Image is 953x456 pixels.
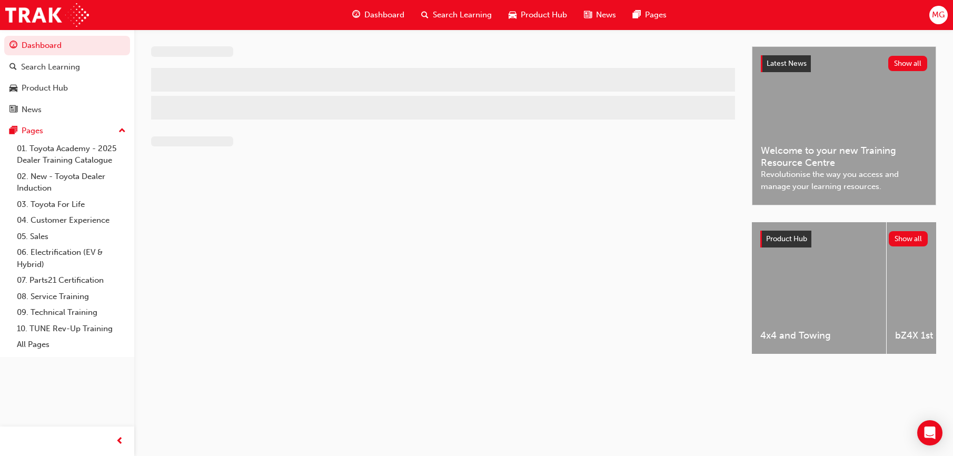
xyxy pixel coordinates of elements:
[364,9,404,21] span: Dashboard
[413,4,500,26] a: search-iconSearch Learning
[433,9,492,21] span: Search Learning
[575,4,624,26] a: news-iconNews
[760,330,878,342] span: 4x4 and Towing
[766,234,807,243] span: Product Hub
[4,57,130,77] a: Search Learning
[13,272,130,289] a: 07. Parts21 Certification
[13,229,130,245] a: 05. Sales
[9,84,17,93] span: car-icon
[21,61,80,73] div: Search Learning
[13,168,130,196] a: 02. New - Toyota Dealer Induction
[13,196,130,213] a: 03. Toyota For Life
[5,3,89,27] img: Trak
[917,420,942,445] div: Open Intercom Messenger
[760,231,928,247] a: Product HubShow all
[761,168,927,192] span: Revolutionise the way you access and manage your learning resources.
[344,4,413,26] a: guage-iconDashboard
[118,124,126,138] span: up-icon
[13,304,130,321] a: 09. Technical Training
[584,8,592,22] span: news-icon
[752,46,936,205] a: Latest NewsShow allWelcome to your new Training Resource CentreRevolutionise the way you access a...
[761,55,927,72] a: Latest NewsShow all
[645,9,667,21] span: Pages
[9,105,17,115] span: news-icon
[633,8,641,22] span: pages-icon
[116,435,124,448] span: prev-icon
[929,6,948,24] button: MG
[4,36,130,55] a: Dashboard
[624,4,675,26] a: pages-iconPages
[521,9,567,21] span: Product Hub
[13,244,130,272] a: 06. Electrification (EV & Hybrid)
[889,231,928,246] button: Show all
[761,145,927,168] span: Welcome to your new Training Resource Centre
[22,104,42,116] div: News
[13,321,130,337] a: 10. TUNE Rev-Up Training
[596,9,616,21] span: News
[4,78,130,98] a: Product Hub
[932,9,945,21] span: MG
[13,141,130,168] a: 01. Toyota Academy - 2025 Dealer Training Catalogue
[500,4,575,26] a: car-iconProduct Hub
[352,8,360,22] span: guage-icon
[509,8,517,22] span: car-icon
[4,121,130,141] button: Pages
[22,125,43,137] div: Pages
[4,34,130,121] button: DashboardSearch LearningProduct HubNews
[752,222,886,354] a: 4x4 and Towing
[13,212,130,229] a: 04. Customer Experience
[22,82,68,94] div: Product Hub
[9,126,17,136] span: pages-icon
[4,100,130,120] a: News
[421,8,429,22] span: search-icon
[13,289,130,305] a: 08. Service Training
[888,56,928,71] button: Show all
[767,59,807,68] span: Latest News
[13,336,130,353] a: All Pages
[9,63,17,72] span: search-icon
[9,41,17,51] span: guage-icon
